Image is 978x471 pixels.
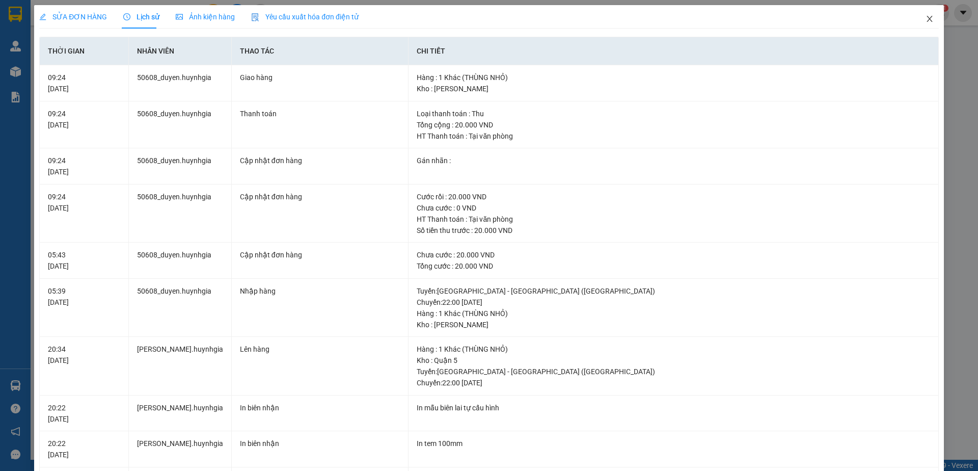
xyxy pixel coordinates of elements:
[240,108,400,119] div: Thanh toán
[48,402,120,425] div: 20:22 [DATE]
[417,285,930,308] div: Tuyến : [GEOGRAPHIC_DATA] - [GEOGRAPHIC_DATA] ([GEOGRAPHIC_DATA]) Chuyến: 22:00 [DATE]
[240,191,400,202] div: Cập nhật đơn hàng
[129,337,232,396] td: [PERSON_NAME].huynhgia
[251,13,359,21] span: Yêu cầu xuất hóa đơn điện tử
[39,13,46,20] span: edit
[417,191,930,202] div: Cước rồi : 20.000 VND
[926,15,934,23] span: close
[48,438,120,460] div: 20:22 [DATE]
[240,249,400,260] div: Cập nhật đơn hàng
[129,431,232,467] td: [PERSON_NAME].huynhgia
[417,225,930,236] div: Số tiền thu trước : 20.000 VND
[129,243,232,279] td: 50608_duyen.huynhgia
[417,130,930,142] div: HT Thanh toán : Tại văn phòng
[40,37,129,65] th: Thời gian
[240,438,400,449] div: In biên nhận
[176,13,235,21] span: Ảnh kiện hàng
[129,37,232,65] th: Nhân viên
[48,155,120,177] div: 09:24 [DATE]
[48,344,120,366] div: 20:34 [DATE]
[129,65,232,101] td: 50608_duyen.huynhgia
[417,249,930,260] div: Chưa cước : 20.000 VND
[417,72,930,83] div: Hàng : 1 Khác (THÙNG NHỎ)
[48,285,120,308] div: 05:39 [DATE]
[39,13,107,21] span: SỬA ĐƠN HÀNG
[48,191,120,214] div: 09:24 [DATE]
[240,285,400,297] div: Nhập hàng
[915,5,944,34] button: Close
[417,366,930,388] div: Tuyến : [GEOGRAPHIC_DATA] - [GEOGRAPHIC_DATA] ([GEOGRAPHIC_DATA]) Chuyến: 22:00 [DATE]
[409,37,938,65] th: Chi tiết
[417,402,930,413] div: In mẫu biên lai tự cấu hình
[417,319,930,330] div: Kho : [PERSON_NAME]
[417,155,930,166] div: Gán nhãn :
[48,72,120,94] div: 09:24 [DATE]
[240,402,400,413] div: In biên nhận
[417,355,930,366] div: Kho : Quận 5
[417,344,930,355] div: Hàng : 1 Khác (THÙNG NHỎ)
[129,148,232,185] td: 50608_duyen.huynhgia
[129,396,232,432] td: [PERSON_NAME].huynhgia
[417,260,930,272] div: Tổng cước : 20.000 VND
[417,438,930,449] div: In tem 100mm
[123,13,130,20] span: clock-circle
[251,13,259,21] img: icon
[176,13,183,20] span: picture
[123,13,159,21] span: Lịch sử
[417,108,930,119] div: Loại thanh toán : Thu
[129,279,232,337] td: 50608_duyen.huynhgia
[417,214,930,225] div: HT Thanh toán : Tại văn phòng
[240,72,400,83] div: Giao hàng
[129,185,232,243] td: 50608_duyen.huynhgia
[129,101,232,149] td: 50608_duyen.huynhgia
[417,308,930,319] div: Hàng : 1 Khác (THÙNG NHỎ)
[417,119,930,130] div: Tổng cộng : 20.000 VND
[48,249,120,272] div: 05:43 [DATE]
[417,202,930,214] div: Chưa cước : 0 VND
[48,108,120,130] div: 09:24 [DATE]
[240,344,400,355] div: Lên hàng
[417,83,930,94] div: Kho : [PERSON_NAME]
[232,37,409,65] th: Thao tác
[240,155,400,166] div: Cập nhật đơn hàng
